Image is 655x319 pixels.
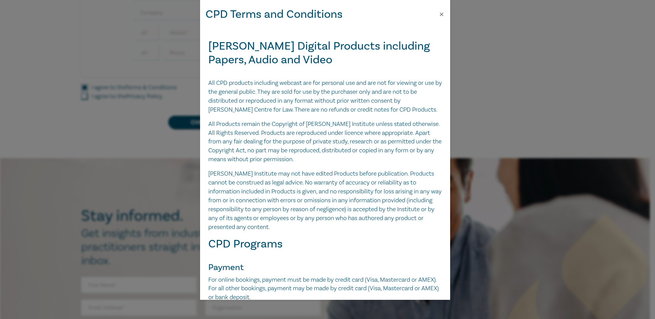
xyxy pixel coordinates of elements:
[208,263,442,272] h3: Payment
[208,237,442,251] h2: CPD Programs
[208,169,442,231] p: [PERSON_NAME] Institute may not have edited Products before publication. Products cannot be const...
[208,120,442,164] p: All Products remain the Copyright of [PERSON_NAME] Institute unless stated otherwise. All Rights ...
[208,276,442,302] p: For online bookings, payment must be made by credit card (Visa, Mastercard or AMEX). For all othe...
[208,39,442,67] h2: [PERSON_NAME] Digital Products including Papers, Audio and Video
[206,5,343,23] h2: CPD Terms and Conditions
[208,79,442,114] p: All CPD products including webcast are for personal use and are not for viewing or use by the gen...
[438,11,445,17] button: Close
